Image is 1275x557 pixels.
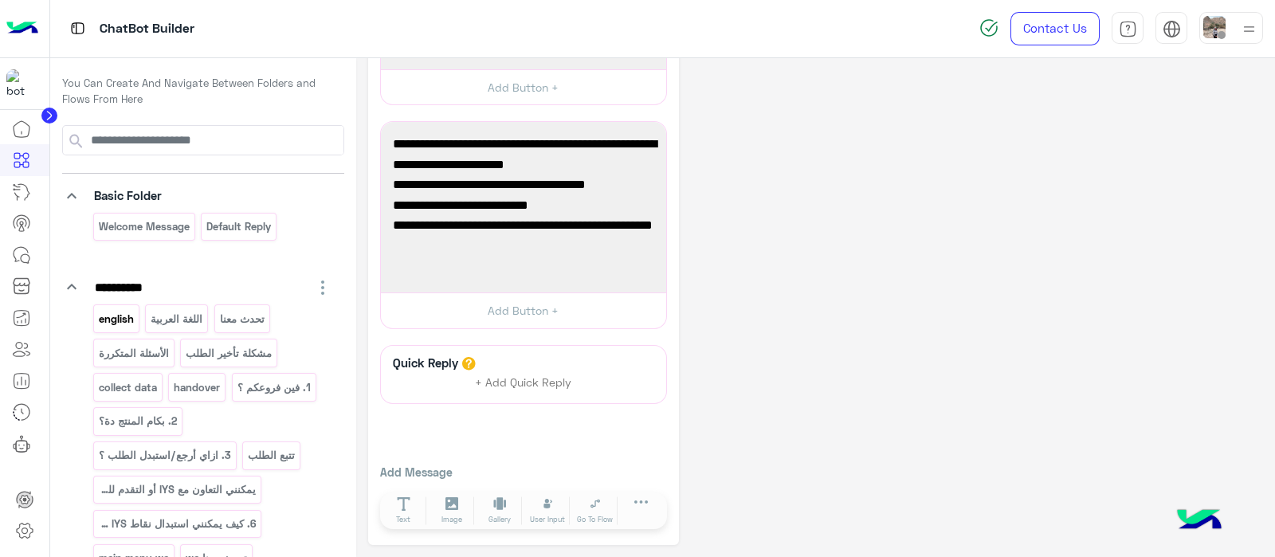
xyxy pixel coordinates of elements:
p: handover [173,379,222,397]
button: Gallery [477,496,522,525]
span: Basic Folder [94,188,162,202]
p: 2. بكام المنتج دة؟ [97,412,178,430]
p: تحدث معنا [218,310,265,328]
img: hulul-logo.png [1171,493,1227,549]
p: الأسئلة المتكررة [97,344,170,363]
img: profile [1239,19,1259,39]
span: Gallery [488,514,511,525]
p: collect data [97,379,158,397]
img: tab [68,18,88,38]
p: مشكلة تأخير الطلب [185,344,273,363]
p: تتبع الطلب [247,446,296,465]
button: Go To Flow [573,496,618,525]
h6: Quick Reply [389,355,462,370]
button: Image [430,496,474,525]
p: 3. ازاي أرجع/استبدل الطلب ؟ [97,446,232,465]
i: keyboard_arrow_down [62,277,81,296]
a: Contact Us [1010,12,1100,45]
span: + Add Quick Reply [475,375,571,389]
p: اللغة العربية [150,310,204,328]
span: Text [396,514,410,525]
button: Text [382,496,426,525]
p: 1. فين فروعكم ؟ [236,379,312,397]
span: 1. Your order number and/or phone number [393,175,654,215]
button: + Add Quick Reply [464,371,583,394]
button: User Input [525,496,570,525]
span: 2. Briefly explain the issue [393,215,654,236]
button: Add Button + [381,292,666,328]
p: Default reply [206,218,273,236]
p: english [97,310,135,328]
img: userImage [1203,16,1226,38]
img: 300744643126508 [6,69,35,98]
a: tab [1112,12,1144,45]
button: Add Button + [381,69,666,105]
img: spinner [979,18,998,37]
img: tab [1163,20,1181,38]
p: يمكنني التعاون مع IYS أو التقدم للحصول على وظيفة؟ [97,481,257,499]
i: keyboard_arrow_down [62,186,81,206]
span: Send these data to our above email, and someone from our team will assist you. [393,134,654,175]
p: Add Message [380,464,667,481]
p: 6. كيف يمكنني استبدال نقاط IYS الخاصة بي؟ [97,515,257,533]
span: Image [441,514,462,525]
p: Welcome Message [97,218,190,236]
span: 3. Attach photos/videos (if needed, for elaborations) [393,236,654,277]
p: ChatBot Builder [100,18,194,40]
img: Logo [6,12,38,45]
span: User Input [530,514,565,525]
img: tab [1119,20,1137,38]
span: Go To Flow [577,514,613,525]
p: You Can Create And Navigate Between Folders and Flows From Here [62,76,344,107]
